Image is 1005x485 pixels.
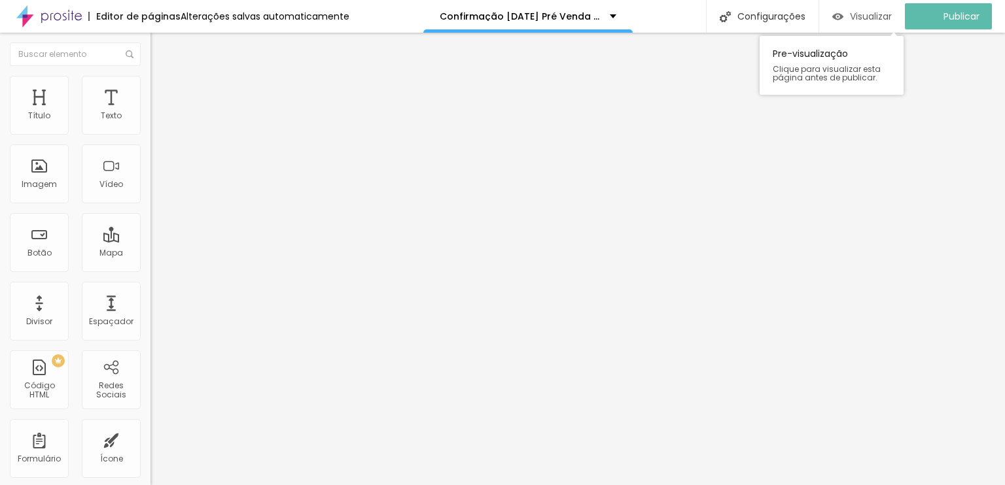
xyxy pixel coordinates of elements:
div: Código HTML [13,381,65,400]
div: Ícone [100,454,123,463]
div: Vídeo [99,180,123,189]
div: Divisor [26,317,52,326]
input: Buscar elemento [10,42,141,66]
div: Imagem [22,180,57,189]
div: Editor de páginas [88,12,181,21]
span: Publicar [943,11,979,22]
div: Pre-visualização [760,36,904,95]
span: Visualizar [850,11,892,22]
div: Texto [101,111,122,120]
div: Espaçador [89,317,133,326]
img: Icone [720,11,731,22]
div: Título [28,111,50,120]
p: Confirmação [DATE] Pré Venda Cliente [440,12,600,21]
img: Icone [126,50,133,58]
div: Alterações salvas automaticamente [181,12,349,21]
button: Visualizar [819,3,905,29]
div: Botão [27,248,52,258]
button: Publicar [905,3,992,29]
div: Formulário [18,454,61,463]
img: view-1.svg [832,11,843,22]
span: Clique para visualizar esta página antes de publicar. [773,65,890,82]
div: Redes Sociais [85,381,137,400]
div: Mapa [99,248,123,258]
